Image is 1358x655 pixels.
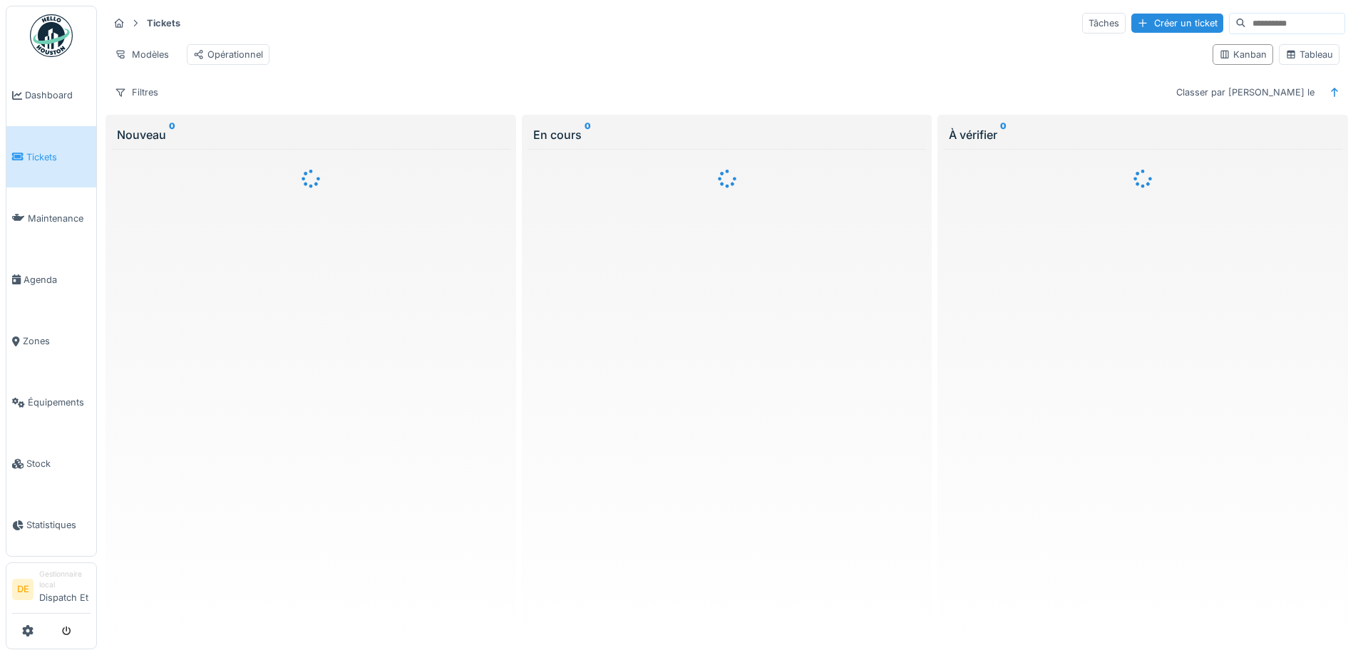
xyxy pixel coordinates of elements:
[949,126,1337,143] div: À vérifier
[39,569,91,610] li: Dispatch Et
[1131,14,1223,33] div: Créer un ticket
[6,126,96,187] a: Tickets
[108,82,165,103] div: Filtres
[6,311,96,372] a: Zones
[117,126,505,143] div: Nouveau
[108,44,175,65] div: Modèles
[193,48,263,61] div: Opérationnel
[1000,126,1007,143] sup: 0
[23,334,91,348] span: Zones
[26,150,91,164] span: Tickets
[30,14,73,57] img: Badge_color-CXgf-gQk.svg
[25,88,91,102] span: Dashboard
[6,249,96,310] a: Agenda
[6,65,96,126] a: Dashboard
[141,16,186,30] strong: Tickets
[1285,48,1333,61] div: Tableau
[6,187,96,249] a: Maintenance
[533,126,921,143] div: En cours
[6,495,96,556] a: Statistiques
[39,569,91,591] div: Gestionnaire local
[6,433,96,495] a: Stock
[28,396,91,409] span: Équipements
[12,569,91,614] a: DE Gestionnaire localDispatch Et
[585,126,591,143] sup: 0
[26,457,91,470] span: Stock
[1170,82,1321,103] div: Classer par [PERSON_NAME] le
[1082,13,1126,33] div: Tâches
[6,372,96,433] a: Équipements
[12,579,34,600] li: DE
[28,212,91,225] span: Maintenance
[169,126,175,143] sup: 0
[26,518,91,532] span: Statistiques
[1219,48,1267,61] div: Kanban
[24,273,91,287] span: Agenda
